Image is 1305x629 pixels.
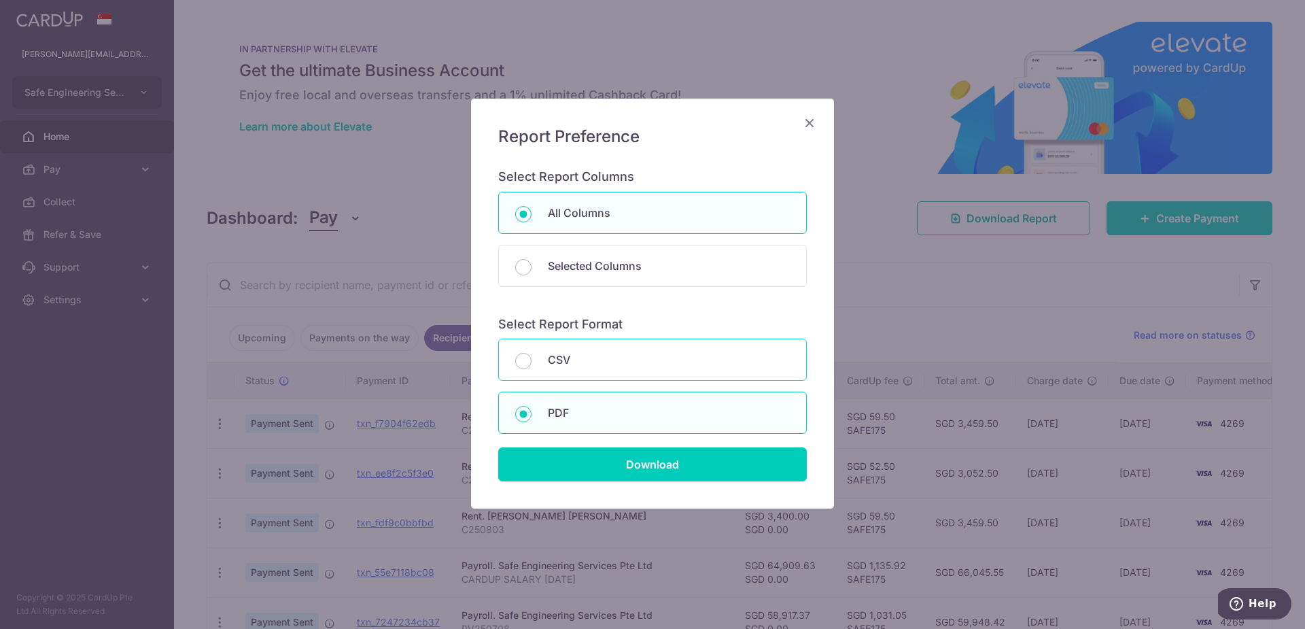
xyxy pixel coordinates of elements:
p: Selected Columns [548,258,790,274]
h6: Select Report Columns [498,169,807,185]
p: All Columns [548,205,790,221]
h6: Select Report Format [498,317,807,333]
h5: Report Preference [498,126,807,148]
input: Download [498,447,807,481]
iframe: Opens a widget where you can find more information [1218,588,1291,622]
button: Close [801,115,818,131]
p: PDF [548,405,790,421]
p: CSV [548,352,790,368]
